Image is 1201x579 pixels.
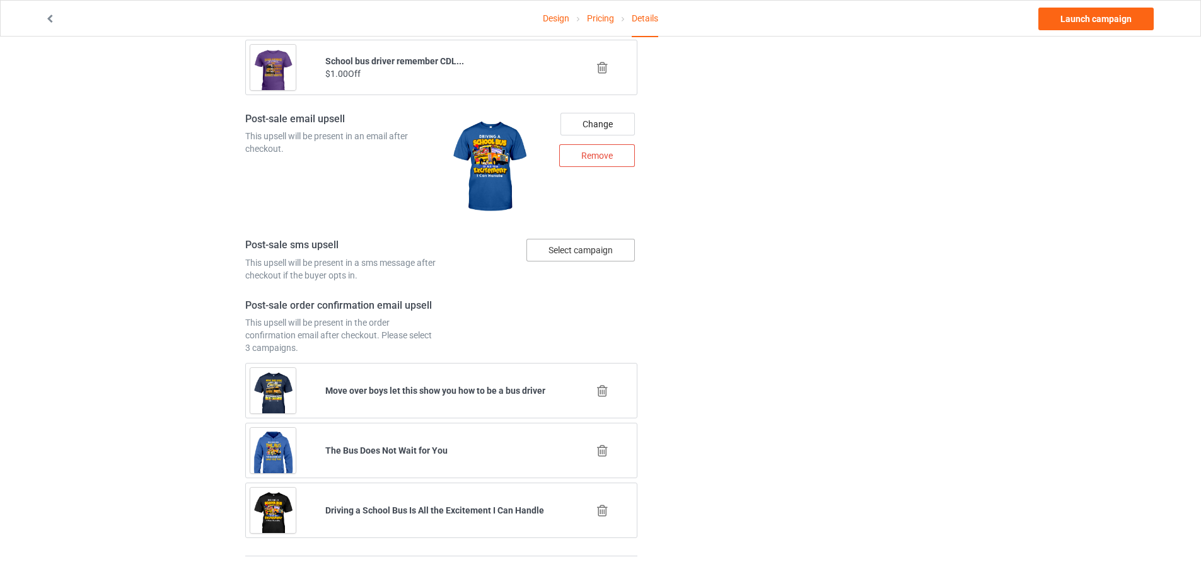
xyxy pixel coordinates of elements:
[325,505,544,515] b: Driving a School Bus Is All the Excitement I Can Handle
[587,1,614,36] a: Pricing
[325,445,448,456] b: The Bus Does Not Wait for You
[560,113,635,135] div: Change
[543,1,569,36] a: Design
[632,1,658,37] div: Details
[1038,8,1154,30] a: Launch campaign
[245,239,437,252] h4: Post-sale sms upsell
[325,67,557,80] div: $1.00 Off
[245,256,437,282] div: This upsell will be present in a sms message after checkout if the buyer opts in.
[245,299,437,312] h4: Post-sale order confirmation email upsell
[559,144,635,167] div: Remove
[245,316,437,354] div: This upsell will be present in the order confirmation email after checkout. Please select 3 campa...
[245,130,437,155] div: This upsell will be present in an email after checkout.
[245,113,437,126] h4: Post-sale email upsell
[325,386,545,396] b: Move over boys let this show you how to be a bus driver
[526,239,635,261] div: Select campaign
[325,56,464,66] b: School bus driver remember CDL...
[446,113,533,221] img: regular.jpg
